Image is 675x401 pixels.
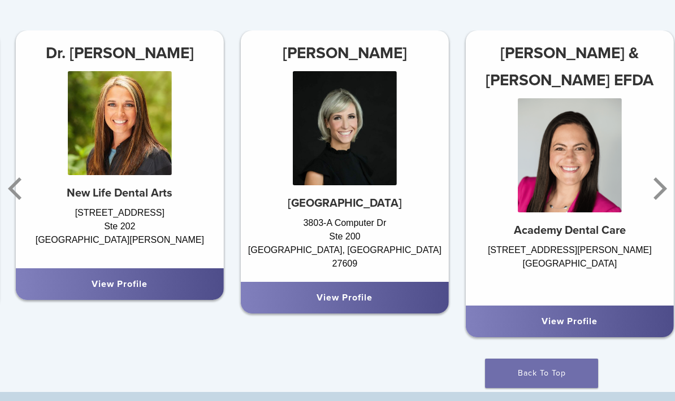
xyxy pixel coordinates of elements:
a: View Profile [542,316,598,327]
h3: [PERSON_NAME] & [PERSON_NAME] EFDA [466,40,674,94]
a: View Profile [317,292,373,303]
strong: Academy Dental Care [514,224,626,237]
img: Dr. Anna Abernethy [293,71,397,185]
h3: Dr. [PERSON_NAME] [16,40,224,67]
img: Dr. Chelsea Gonzales & Jeniffer Segura EFDA [518,98,622,212]
strong: New Life Dental Arts [67,186,172,200]
a: Back To Top [485,359,598,388]
button: Next [647,155,669,223]
div: [STREET_ADDRESS] Ste 202 [GEOGRAPHIC_DATA][PERSON_NAME] [16,206,224,257]
div: [STREET_ADDRESS][PERSON_NAME] [GEOGRAPHIC_DATA] [466,243,674,294]
button: Previous [6,155,28,223]
a: View Profile [92,278,148,290]
div: 3803-A Computer Dr Ste 200 [GEOGRAPHIC_DATA], [GEOGRAPHIC_DATA] 27609 [241,216,449,271]
img: Dr. Amy Thompson [68,71,172,175]
strong: [GEOGRAPHIC_DATA] [288,197,402,210]
h3: [PERSON_NAME] [241,40,449,67]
